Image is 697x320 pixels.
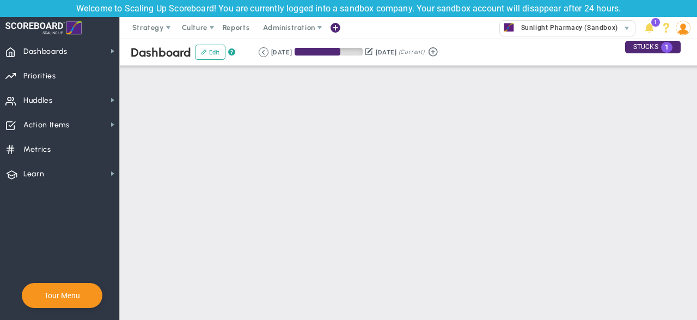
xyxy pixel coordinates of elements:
[23,40,68,63] span: Dashboards
[131,45,191,60] span: Dashboard
[502,21,516,34] img: 33464.Company.photo
[132,23,164,32] span: Strategy
[399,47,425,57] span: (Current)
[658,17,675,39] li: Help & Frequently Asked Questions (FAQ)
[182,23,207,32] span: Culture
[625,41,681,53] div: STUCKS
[217,17,255,39] span: Reports
[23,65,56,88] span: Priorities
[23,163,44,186] span: Learn
[23,89,53,112] span: Huddles
[263,23,315,32] span: Administration
[516,21,618,35] span: Sunlight Pharmacy (Sandbox)
[41,291,83,300] button: Tour Menu
[295,48,363,56] div: Period Progress: 67% Day 61 of 90 with 29 remaining.
[641,17,658,39] li: Announcements
[23,114,70,137] span: Action Items
[271,47,292,57] div: [DATE]
[619,21,635,36] span: select
[195,45,225,60] button: Edit
[661,42,672,53] span: 1
[676,21,690,35] img: 208820.Person.photo
[23,138,51,161] span: Metrics
[259,47,268,57] button: Go to previous period
[651,18,660,27] span: 1
[376,47,396,57] div: [DATE]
